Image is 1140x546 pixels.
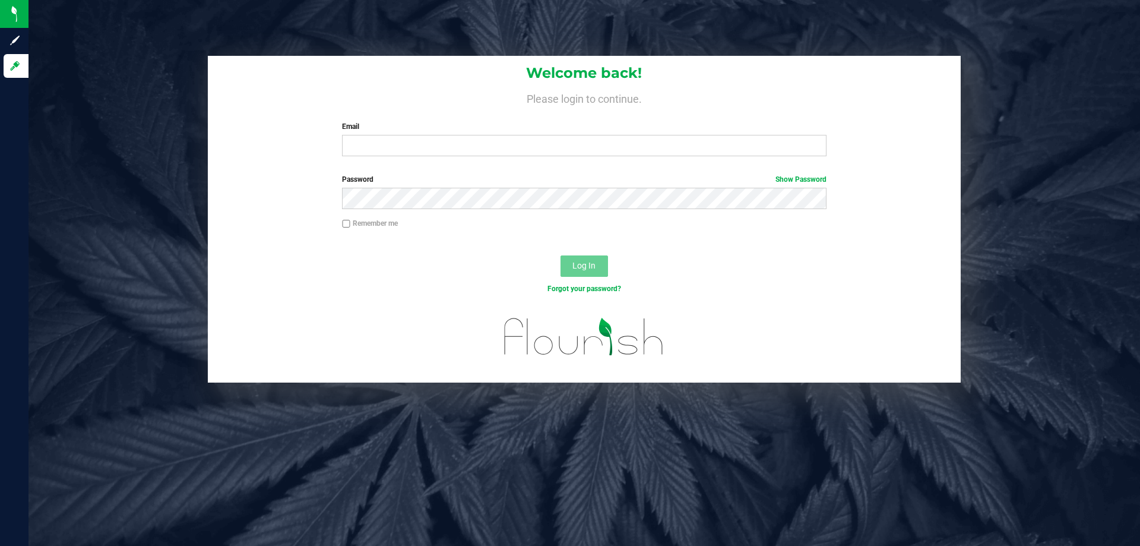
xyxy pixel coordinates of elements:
[208,65,961,81] h1: Welcome back!
[572,261,596,270] span: Log In
[9,34,21,46] inline-svg: Sign up
[560,255,608,277] button: Log In
[342,121,826,132] label: Email
[208,90,961,105] h4: Please login to continue.
[490,307,678,367] img: flourish_logo.svg
[775,175,826,184] a: Show Password
[547,285,621,293] a: Forgot your password?
[342,218,398,229] label: Remember me
[342,175,373,184] span: Password
[342,220,350,228] input: Remember me
[9,60,21,72] inline-svg: Log in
